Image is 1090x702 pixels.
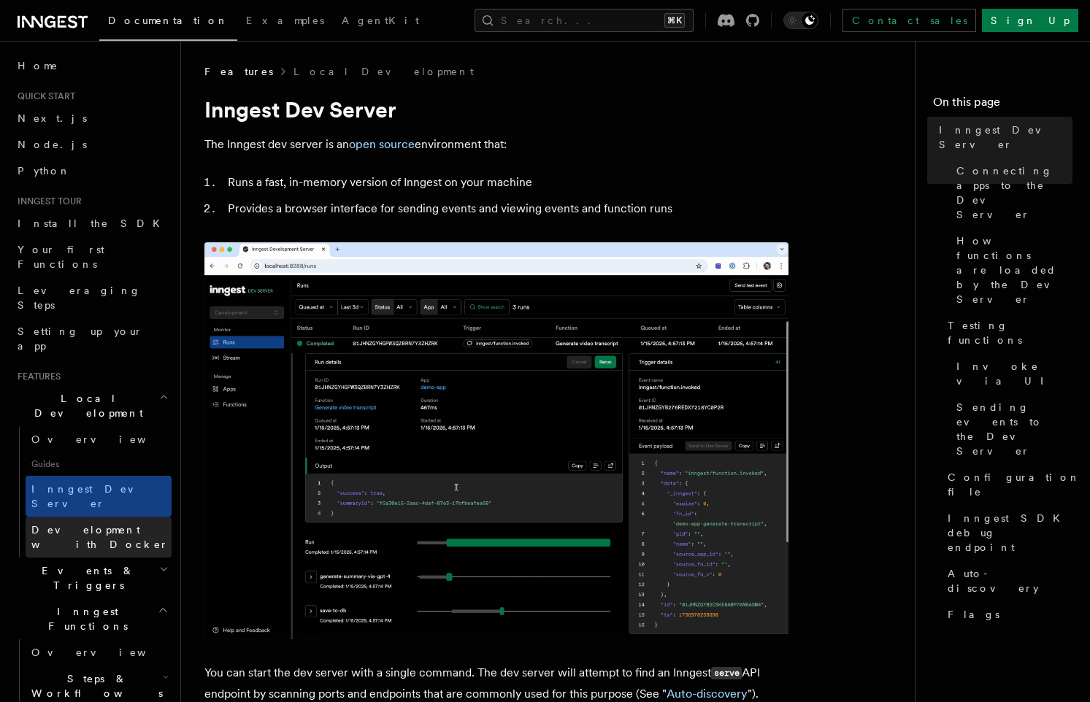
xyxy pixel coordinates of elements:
[12,196,82,207] span: Inngest tour
[18,139,87,150] span: Node.js
[12,385,172,426] button: Local Development
[31,524,169,550] span: Development with Docker
[942,560,1072,601] a: Auto-discovery
[18,244,104,270] span: Your first Functions
[18,217,169,229] span: Install the SDK
[951,353,1072,394] a: Invoke via UI
[349,137,415,151] a: open source
[12,318,172,359] a: Setting up your app
[12,277,172,318] a: Leveraging Steps
[951,394,1072,464] a: Sending events to the Dev Server
[18,325,143,352] span: Setting up your app
[237,4,333,39] a: Examples
[26,452,172,476] span: Guides
[956,400,1072,458] span: Sending events to the Dev Server
[12,391,159,420] span: Local Development
[18,58,58,73] span: Home
[942,601,1072,628] a: Flags
[933,117,1072,158] a: Inngest Dev Server
[204,96,788,123] h1: Inngest Dev Server
[664,13,685,28] kbd: ⌘K
[12,558,172,598] button: Events & Triggers
[204,134,788,155] p: The Inngest dev server is an environment that:
[246,15,324,26] span: Examples
[475,9,694,32] button: Search...⌘K
[12,53,172,79] a: Home
[956,234,1072,306] span: How functions are loaded by the Dev Server
[948,470,1081,499] span: Configuration file
[18,285,141,311] span: Leveraging Steps
[31,433,182,445] span: Overview
[948,318,1072,347] span: Testing functions
[204,64,273,79] span: Features
[951,158,1072,228] a: Connecting apps to the Dev Server
[333,4,428,39] a: AgentKit
[31,647,182,658] span: Overview
[783,12,818,29] button: Toggle dark mode
[18,112,87,124] span: Next.js
[667,687,748,701] a: Auto-discovery
[12,105,172,131] a: Next.js
[223,172,788,193] li: Runs a fast, in-memory version of Inngest on your machine
[942,312,1072,353] a: Testing functions
[12,598,172,639] button: Inngest Functions
[982,9,1078,32] a: Sign Up
[711,667,742,679] code: serve
[99,4,237,41] a: Documentation
[12,426,172,558] div: Local Development
[12,563,159,593] span: Events & Triggers
[26,639,172,666] a: Overview
[933,93,1072,117] h4: On this page
[293,64,474,79] a: Local Development
[948,607,999,622] span: Flags
[948,566,1072,595] span: Auto-discovery
[26,476,172,517] a: Inngest Dev Server
[108,15,229,26] span: Documentation
[942,505,1072,560] a: Inngest SDK debug endpoint
[956,359,1072,388] span: Invoke via UI
[939,123,1072,152] span: Inngest Dev Server
[12,604,158,633] span: Inngest Functions
[948,511,1072,555] span: Inngest SDK debug endpoint
[942,464,1072,505] a: Configuration file
[956,163,1072,222] span: Connecting apps to the Dev Server
[26,671,163,701] span: Steps & Workflows
[12,210,172,236] a: Install the SDK
[12,158,172,184] a: Python
[26,426,172,452] a: Overview
[223,198,788,219] li: Provides a browser interface for sending events and viewing events and function runs
[204,242,788,639] img: Dev Server Demo
[12,90,75,102] span: Quick start
[18,165,71,177] span: Python
[12,236,172,277] a: Your first Functions
[26,517,172,558] a: Development with Docker
[12,371,61,382] span: Features
[843,9,976,32] a: Contact sales
[951,228,1072,312] a: How functions are loaded by the Dev Server
[31,483,156,509] span: Inngest Dev Server
[342,15,419,26] span: AgentKit
[12,131,172,158] a: Node.js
